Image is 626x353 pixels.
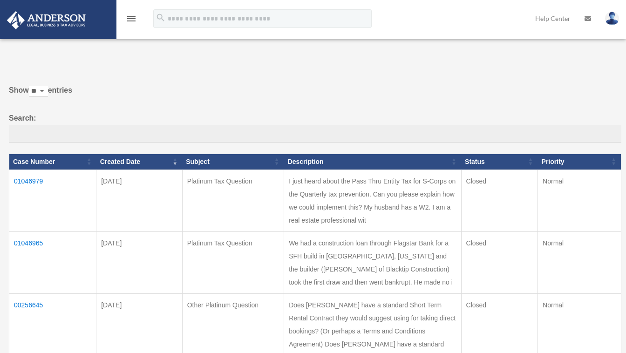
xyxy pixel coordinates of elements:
td: Closed [461,231,538,293]
label: Show entries [9,84,621,106]
th: Subject: activate to sort column ascending [182,154,284,170]
i: search [156,13,166,23]
td: Platinum Tax Question [182,170,284,231]
td: [DATE] [96,231,183,293]
th: Case Number: activate to sort column ascending [9,154,96,170]
td: Normal [538,170,621,231]
td: Platinum Tax Question [182,231,284,293]
td: 01046979 [9,170,96,231]
select: Showentries [29,86,48,97]
td: I just heard about the Pass Thru Entity Tax for S-Corps on the Quarterly tax prevention. Can you ... [284,170,461,231]
img: Anderson Advisors Platinum Portal [4,11,88,29]
td: We had a construction loan through Flagstar Bank for a SFH build in [GEOGRAPHIC_DATA], [US_STATE]... [284,231,461,293]
th: Priority: activate to sort column ascending [538,154,621,170]
th: Description: activate to sort column ascending [284,154,461,170]
td: Normal [538,231,621,293]
td: Closed [461,170,538,231]
input: Search: [9,125,621,143]
td: 01046965 [9,231,96,293]
img: User Pic [605,12,619,25]
td: [DATE] [96,170,183,231]
a: menu [126,16,137,24]
th: Status: activate to sort column ascending [461,154,538,170]
i: menu [126,13,137,24]
label: Search: [9,112,621,143]
th: Created Date: activate to sort column ascending [96,154,183,170]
